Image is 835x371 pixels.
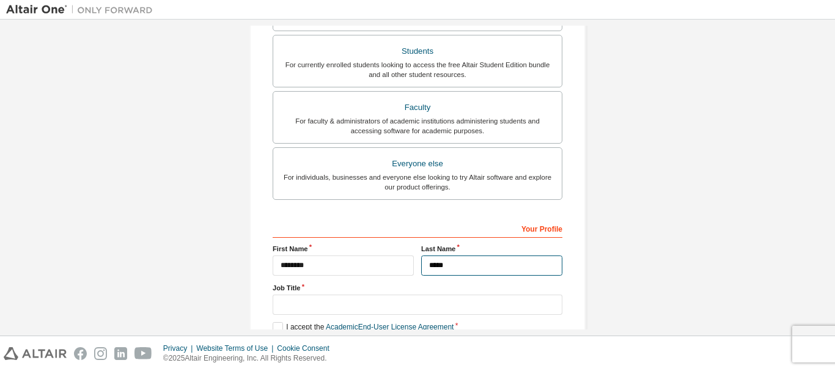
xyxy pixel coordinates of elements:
a: Academic End-User License Agreement [326,323,454,331]
div: Everyone else [281,155,554,172]
img: linkedin.svg [114,347,127,360]
div: Students [281,43,554,60]
div: Privacy [163,343,196,353]
img: altair_logo.svg [4,347,67,360]
label: Last Name [421,244,562,254]
div: Website Terms of Use [196,343,277,353]
img: facebook.svg [74,347,87,360]
label: First Name [273,244,414,254]
img: instagram.svg [94,347,107,360]
div: For currently enrolled students looking to access the free Altair Student Edition bundle and all ... [281,60,554,79]
div: Faculty [281,99,554,116]
p: © 2025 Altair Engineering, Inc. All Rights Reserved. [163,353,337,364]
img: youtube.svg [134,347,152,360]
img: Altair One [6,4,159,16]
label: Job Title [273,283,562,293]
label: I accept the [273,322,454,332]
div: Cookie Consent [277,343,336,353]
div: For individuals, businesses and everyone else looking to try Altair software and explore our prod... [281,172,554,192]
div: Your Profile [273,218,562,238]
div: For faculty & administrators of academic institutions administering students and accessing softwa... [281,116,554,136]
